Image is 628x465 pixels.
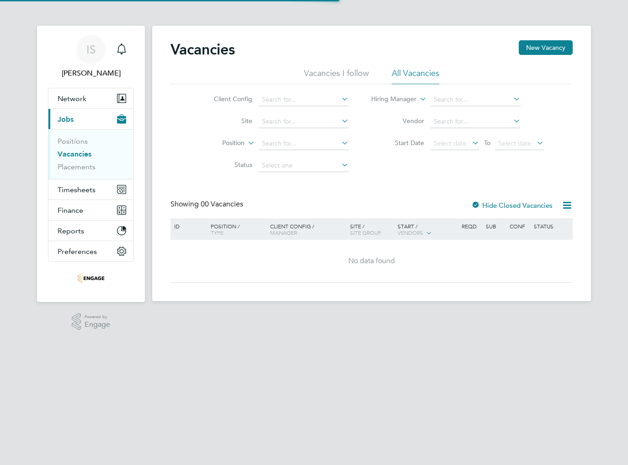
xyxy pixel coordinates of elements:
div: Sub [484,218,507,234]
button: Jobs [48,109,133,129]
span: Reports [58,227,84,235]
span: Select date [498,139,531,147]
div: No data found [172,256,571,266]
li: Vacancies I follow [304,68,369,84]
span: 00 Vacancies [201,200,243,209]
input: Search for... [431,115,521,128]
a: Placements [58,162,96,171]
img: thebestconnection-logo-retina.png [77,271,105,286]
input: Search for... [259,137,349,150]
div: Position / [204,218,268,240]
a: Positions [58,137,88,146]
span: Finance [58,206,83,215]
div: Status [532,218,571,234]
input: Search for... [259,115,349,128]
button: New Vacancy [519,40,573,55]
button: Timesheets [48,179,133,200]
label: Status [200,161,252,169]
nav: Main navigation [37,26,145,302]
h2: Vacancies [170,40,235,59]
span: Manager [270,229,297,236]
span: Vendors [398,229,423,236]
div: Showing [170,200,245,209]
span: To [481,137,493,149]
div: Site / [348,218,396,240]
label: Client Config [200,95,252,103]
label: Hiring Manager [364,95,416,104]
span: Powered by [85,313,110,321]
label: Hide Closed Vacancies [471,201,553,210]
div: ID [172,218,204,234]
span: Select date [434,139,467,147]
label: Position [192,139,245,148]
a: IS[PERSON_NAME] [48,35,134,79]
a: Vacancies [58,150,91,158]
div: Start / [395,218,459,241]
span: Preferences [58,247,97,256]
a: Powered byEngage [72,313,111,330]
div: Jobs [48,129,133,179]
label: Start Date [372,139,424,147]
input: Select one [259,159,349,172]
div: Conf [507,218,531,234]
span: Jobs [58,115,74,124]
span: Engage [85,321,110,329]
button: Reports [48,221,133,241]
input: Search for... [431,93,521,106]
label: Vendor [372,117,424,125]
div: Reqd [459,218,483,234]
input: Search for... [259,93,349,106]
button: Finance [48,200,133,220]
button: Network [48,88,133,108]
label: Site [200,117,252,125]
span: Network [58,94,86,103]
span: Type [211,229,224,236]
li: All Vacancies [392,68,439,84]
span: Site Group [350,229,381,236]
span: Timesheets [58,185,96,194]
span: IS [86,43,96,55]
a: Go to home page [48,271,134,286]
button: Preferences [48,241,133,261]
div: Client Config / [268,218,348,240]
span: Ileana Salsano [48,68,134,79]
